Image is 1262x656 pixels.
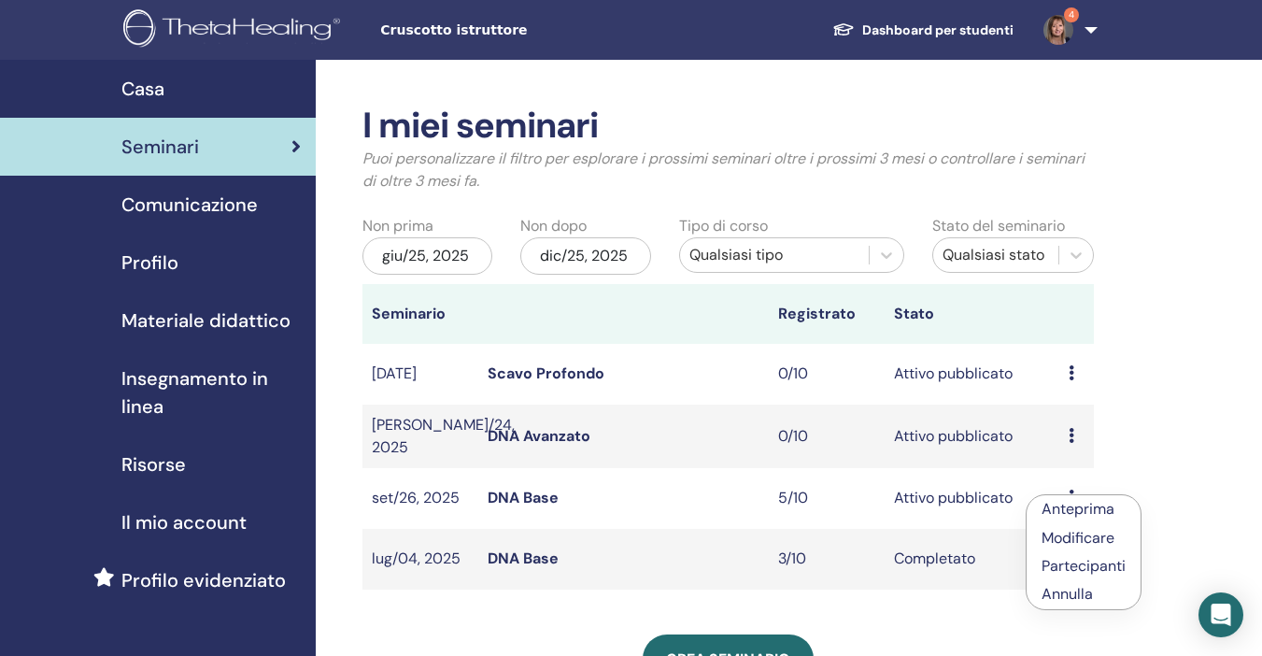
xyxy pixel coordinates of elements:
span: Insegnamento in linea [121,364,301,421]
label: Non dopo [520,215,587,237]
td: lug/04, 2025 [362,529,478,590]
td: Completato [885,529,1058,590]
p: Annulla [1042,583,1126,606]
span: Il mio account [121,508,247,536]
td: [PERSON_NAME]/24, 2025 [362,405,478,468]
th: Registrato [769,284,885,344]
span: Risorse [121,450,186,478]
td: [DATE] [362,344,478,405]
td: set/26, 2025 [362,468,478,529]
div: Qualsiasi tipo [689,244,859,266]
img: default.jpg [1043,15,1073,45]
div: dic/25, 2025 [520,237,650,275]
th: Seminario [362,284,478,344]
span: Cruscotto istruttore [380,21,660,40]
span: Comunicazione [121,191,258,219]
div: giu/25, 2025 [362,237,492,275]
p: Puoi personalizzare il filtro per esplorare i prossimi seminari oltre i prossimi 3 mesi o control... [362,148,1094,193]
a: Modificare [1042,528,1114,548]
td: Attivo pubblicato [885,468,1058,529]
span: Materiale didattico [121,307,291,335]
span: Profilo evidenziato [121,566,286,594]
a: DNA Base [488,488,559,507]
label: Non prima [362,215,433,237]
label: Tipo di corso [679,215,768,237]
td: Attivo pubblicato [885,344,1058,405]
td: Attivo pubblicato [885,405,1058,468]
span: Seminari [121,133,199,161]
a: Anteprima [1042,499,1114,519]
td: 0/10 [769,344,885,405]
div: Qualsiasi stato [943,244,1049,266]
h2: I miei seminari [362,105,1094,148]
span: Profilo [121,249,178,277]
th: Stato [885,284,1058,344]
a: DNA Base [488,549,559,568]
div: Open Intercom Messenger [1198,592,1243,637]
img: graduation-cap-white.svg [832,21,855,37]
span: 4 [1064,7,1079,22]
a: DNA Avanzato [488,426,590,446]
a: Scavo Profondo [488,364,604,383]
td: 0/10 [769,405,885,468]
label: Stato del seminario [932,215,1065,237]
td: 3/10 [769,529,885,590]
img: logo.png [123,9,347,51]
span: Casa [121,75,164,103]
a: Partecipanti [1042,556,1126,576]
a: Dashboard per studenti [817,13,1028,48]
td: 5/10 [769,468,885,529]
